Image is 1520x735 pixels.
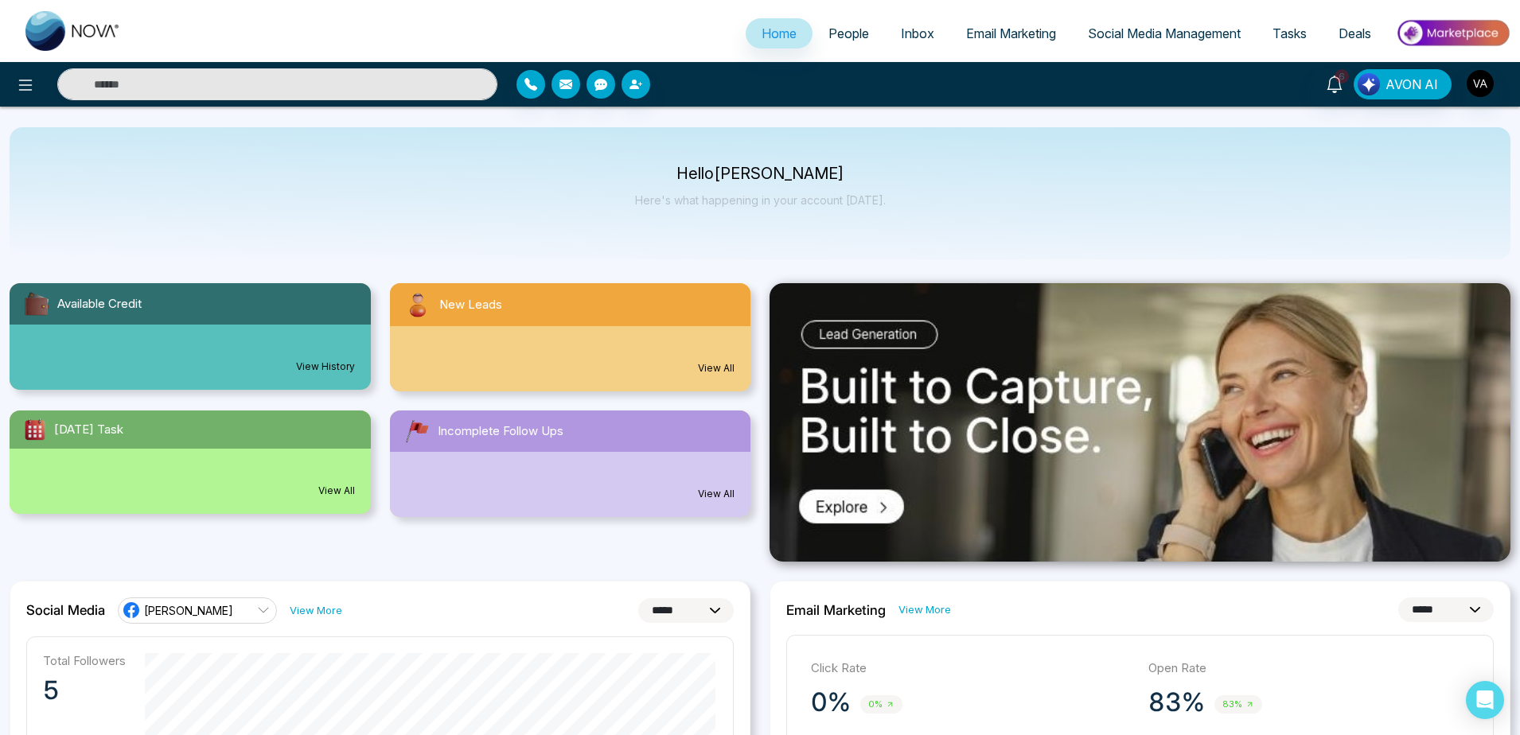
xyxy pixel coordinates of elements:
[54,421,123,439] span: [DATE] Task
[901,25,934,41] span: Inbox
[1148,686,1205,718] p: 83%
[380,283,761,391] a: New LeadsView All
[860,695,902,714] span: 0%
[813,18,885,49] a: People
[43,653,126,668] p: Total Followers
[1072,18,1257,49] a: Social Media Management
[403,417,431,445] img: followUps.svg
[1273,25,1307,41] span: Tasks
[439,296,502,314] span: New Leads
[828,25,869,41] span: People
[296,360,355,374] a: View History
[966,25,1056,41] span: Email Marketing
[811,659,1132,678] p: Click Rate
[1148,659,1470,678] p: Open Rate
[898,602,951,617] a: View More
[698,361,735,375] a: View All
[1358,73,1380,95] img: Lead Flow
[1466,681,1504,719] div: Open Intercom Messenger
[318,484,355,498] a: View All
[1395,15,1510,51] img: Market-place.gif
[438,422,563,441] span: Incomplete Follow Ups
[698,487,735,501] a: View All
[950,18,1072,49] a: Email Marketing
[786,602,886,618] h2: Email Marketing
[635,167,886,181] p: Hello [PERSON_NAME]
[1088,25,1241,41] span: Social Media Management
[746,18,813,49] a: Home
[26,602,105,618] h2: Social Media
[22,290,51,318] img: availableCredit.svg
[1467,70,1494,97] img: User Avatar
[1386,75,1438,94] span: AVON AI
[1335,69,1349,84] span: 6
[1354,69,1452,99] button: AVON AI
[290,603,342,618] a: View More
[144,603,233,618] span: [PERSON_NAME]
[1214,695,1262,714] span: 83%
[1257,18,1323,49] a: Tasks
[57,295,142,313] span: Available Credit
[1339,25,1371,41] span: Deals
[43,675,126,706] p: 5
[770,283,1510,562] img: .
[25,11,121,51] img: Nova CRM Logo
[1323,18,1387,49] a: Deals
[403,290,433,320] img: newLeads.svg
[1315,69,1354,97] a: 6
[762,25,797,41] span: Home
[885,18,950,49] a: Inbox
[380,410,761,517] a: Incomplete Follow UpsView All
[811,686,851,718] p: 0%
[22,417,48,442] img: todayTask.svg
[635,193,886,207] p: Here's what happening in your account [DATE].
